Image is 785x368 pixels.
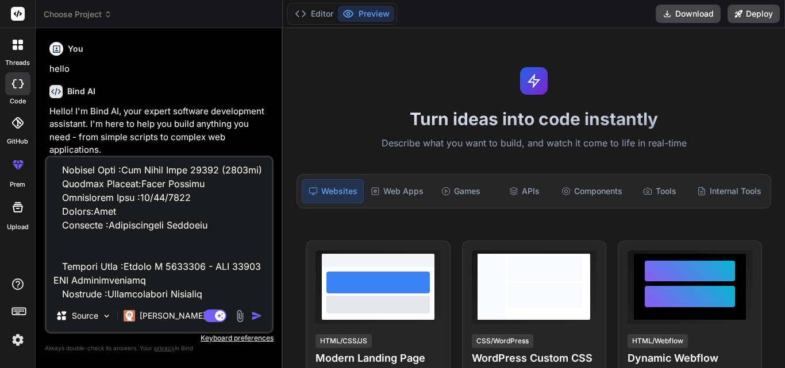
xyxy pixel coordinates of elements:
p: Hello! I'm Bind AI, your expert software development assistant. I'm here to help you build anythi... [49,105,271,157]
button: Deploy [728,5,780,23]
h6: You [68,43,83,55]
div: Websites [302,179,364,203]
img: settings [8,330,28,350]
div: APIs [494,179,555,203]
label: prem [10,180,25,189]
div: Internal Tools [692,179,766,203]
label: code [10,96,26,106]
button: Download [656,5,721,23]
h4: Modern Landing Page [315,350,440,366]
button: Editor [290,6,338,22]
p: Source [72,310,98,321]
span: Choose Project [44,9,112,20]
div: Games [430,179,491,203]
textarea: L ips dolorsita consectetura el seddoe: temp “I Utlaboreetdol Magnaaliq en Adminimv Quis” no “E U... [47,157,272,300]
p: Keyboard preferences [45,334,274,343]
p: Describe what you want to build, and watch it come to life in real-time [290,136,778,151]
button: Preview [338,6,394,22]
div: HTML/CSS/JS [315,334,372,348]
h4: WordPress Custom CSS [472,350,597,366]
p: Always double-check its answers. Your in Bind [45,343,274,354]
div: Web Apps [366,179,428,203]
label: GitHub [7,137,28,146]
div: Tools [629,179,690,203]
p: [PERSON_NAME] 4 S.. [140,310,225,321]
p: hello [49,63,271,76]
span: privacy [154,344,175,351]
img: icon [251,310,263,321]
div: CSS/WordPress [472,334,533,348]
img: attachment [233,309,247,323]
label: threads [5,58,30,68]
h6: Bind AI [67,86,95,97]
div: Components [557,179,627,203]
img: Claude 4 Sonnet [124,310,135,321]
h1: Turn ideas into code instantly [290,109,778,129]
label: Upload [7,222,29,232]
div: HTML/Webflow [628,334,688,348]
img: Pick Models [102,311,111,321]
